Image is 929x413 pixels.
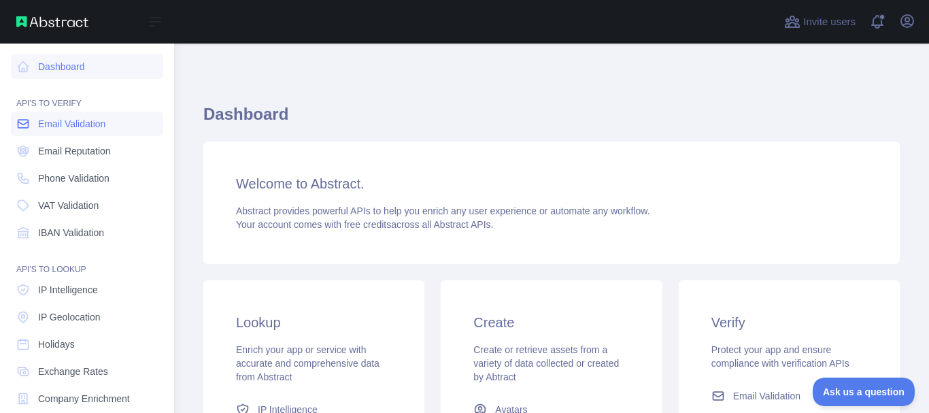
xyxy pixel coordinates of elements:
[11,305,163,329] a: IP Geolocation
[38,199,99,212] span: VAT Validation
[344,219,391,230] span: free credits
[38,392,130,406] span: Company Enrichment
[781,11,858,33] button: Invite users
[236,205,650,216] span: Abstract provides powerful APIs to help you enrich any user experience or automate any workflow.
[11,220,163,245] a: IBAN Validation
[11,139,163,163] a: Email Reputation
[236,344,379,382] span: Enrich your app or service with accurate and comprehensive data from Abstract
[11,332,163,357] a: Holidays
[236,219,493,230] span: Your account comes with across all Abstract APIs.
[711,313,867,332] h3: Verify
[473,344,619,382] span: Create or retrieve assets from a variety of data collected or created by Abtract
[38,310,101,324] span: IP Geolocation
[11,54,163,79] a: Dashboard
[11,112,163,136] a: Email Validation
[11,359,163,384] a: Exchange Rates
[236,174,867,193] h3: Welcome to Abstract.
[11,248,163,275] div: API'S TO LOOKUP
[203,103,900,136] h1: Dashboard
[711,344,849,369] span: Protect your app and ensure compliance with verification APIs
[803,14,856,30] span: Invite users
[38,171,109,185] span: Phone Validation
[11,278,163,302] a: IP Intelligence
[473,313,629,332] h3: Create
[11,193,163,218] a: VAT Validation
[733,389,800,403] span: Email Validation
[38,365,108,378] span: Exchange Rates
[706,384,873,408] a: Email Validation
[38,117,105,131] span: Email Validation
[38,337,75,351] span: Holidays
[11,386,163,411] a: Company Enrichment
[38,226,104,239] span: IBAN Validation
[16,16,88,27] img: Abstract API
[11,166,163,191] a: Phone Validation
[236,313,392,332] h3: Lookup
[38,144,111,158] span: Email Reputation
[38,283,98,297] span: IP Intelligence
[11,82,163,109] div: API'S TO VERIFY
[813,378,915,406] iframe: Toggle Customer Support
